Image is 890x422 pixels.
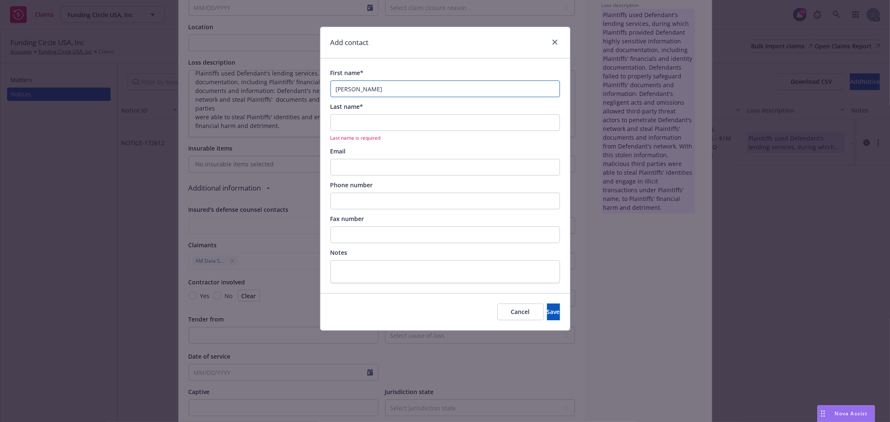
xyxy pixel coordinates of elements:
button: Save [547,304,560,320]
button: Cancel [497,304,544,320]
span: Fax number [330,215,364,223]
span: Nova Assist [835,410,868,417]
span: Last name* [330,103,363,111]
span: Cancel [511,308,530,316]
button: Nova Assist [817,405,875,422]
a: close [550,37,560,47]
span: Save [547,308,560,316]
div: Drag to move [818,406,828,422]
span: Notes [330,249,348,256]
span: Email [330,147,346,155]
span: Phone number [330,181,373,189]
span: First name* [330,69,364,77]
h1: Add contact [330,37,369,48]
span: Last name is required [330,134,560,141]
